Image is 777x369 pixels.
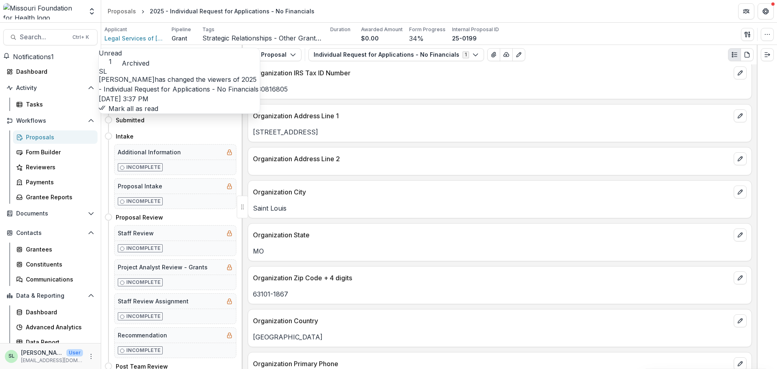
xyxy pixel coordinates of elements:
[21,357,83,364] p: [EMAIL_ADDRESS][DOMAIN_NAME]
[13,243,98,256] a: Grantees
[71,33,91,42] div: Ctrl + K
[118,297,189,305] h5: Staff Review Assignment
[122,58,149,68] button: Archived
[172,34,187,43] p: Grant
[26,193,91,201] div: Grantee Reports
[308,48,484,61] button: Individual Request for Applications - No Financials1
[20,33,68,41] span: Search...
[13,53,51,61] span: Notifications
[13,273,98,286] a: Communications
[26,100,91,109] div: Tasks
[16,210,85,217] span: Documents
[126,164,161,171] p: Incomplete
[738,3,754,19] button: Partners
[13,98,98,111] a: Tasks
[26,148,91,156] div: Form Builder
[16,230,85,237] span: Contacts
[13,130,98,144] a: Proposals
[99,94,260,104] p: [DATE] 3:37 PM
[734,271,747,284] button: edit
[118,229,154,237] h5: Staff Review
[728,48,741,61] button: Plaintext view
[253,273,730,283] p: Organization Zip Code + 4 digits
[361,34,379,43] p: $0.00
[3,207,98,220] button: Open Documents
[26,178,91,186] div: Payments
[253,111,730,121] p: Organization Address Line 1
[13,160,98,174] a: Reviewers
[126,198,161,205] p: Incomplete
[330,26,350,33] p: Duration
[26,275,91,284] div: Communications
[108,7,136,15] div: Proposals
[86,352,96,361] button: More
[104,5,318,17] nav: breadcrumb
[104,26,127,33] p: Applicant
[66,349,83,356] p: User
[3,3,83,19] img: Missouri Foundation for Health logo
[734,66,747,79] button: edit
[26,308,91,316] div: Dashboard
[253,359,730,369] p: Organization Primary Phone
[126,347,161,354] p: Incomplete
[761,48,774,61] button: Expand right
[253,127,747,137] p: [STREET_ADDRESS]
[452,34,477,43] p: 25-0199
[253,230,730,240] p: Organization State
[21,348,63,357] p: [PERSON_NAME]
[246,48,301,61] button: Proposal
[26,260,91,269] div: Constituents
[741,48,754,61] button: PDF view
[26,133,91,141] div: Proposals
[86,3,98,19] button: Open entity switcher
[8,354,15,359] div: Sada Lindsey
[99,75,260,94] p: has changed the viewers of
[51,53,54,61] span: 1
[26,245,91,254] div: Grantees
[26,163,91,171] div: Reviewers
[253,84,747,94] p: 430816805
[734,228,747,241] button: edit
[16,85,85,92] span: Activity
[172,26,191,33] p: Pipeline
[118,263,208,271] h5: Project Analyst Review - Grants
[409,26,446,33] p: Form Progress
[26,323,91,331] div: Advanced Analytics
[734,109,747,122] button: edit
[126,245,161,252] p: Incomplete
[16,117,85,124] span: Workflows
[116,132,134,141] h4: Intake
[99,75,155,83] span: [PERSON_NAME]
[99,48,122,66] button: Unread
[126,279,161,286] p: Incomplete
[487,48,500,61] button: View Attached Files
[452,26,499,33] p: Internal Proposal ID
[16,292,85,299] span: Data & Reporting
[3,226,98,239] button: Open Contacts
[253,187,730,197] p: Organization City
[3,81,98,94] button: Open Activity
[734,152,747,165] button: edit
[13,320,98,334] a: Advanced Analytics
[13,190,98,204] a: Grantee Reports
[26,338,91,346] div: Data Report
[3,289,98,302] button: Open Data & Reporting
[118,331,167,339] h5: Recommendation
[104,34,165,43] a: Legal Services of [GEOGRAPHIC_DATA][US_STATE], Inc.
[99,68,260,75] div: Sada Lindsey
[253,316,730,326] p: Organization Country
[116,116,144,124] h4: Submitted
[3,29,98,45] button: Search...
[253,154,730,164] p: Organization Address Line 2
[118,148,181,156] h5: Additional Information
[253,68,730,78] p: Organization IRS Tax ID Number
[409,34,424,43] p: 34 %
[361,26,403,33] p: Awarded Amount
[116,213,163,222] h4: Proposal Review
[16,67,91,76] div: Dashboard
[13,335,98,349] a: Data Report
[758,3,774,19] button: Get Help
[734,186,747,198] button: edit
[13,305,98,319] a: Dashboard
